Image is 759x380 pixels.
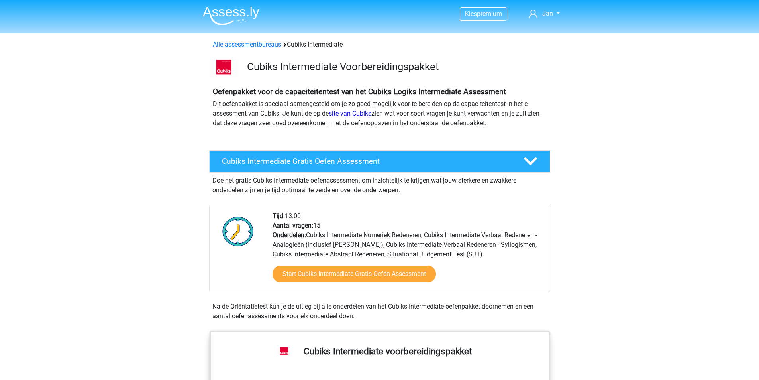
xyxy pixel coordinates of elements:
[273,266,436,282] a: Start Cubiks Intermediate Gratis Oefen Assessment
[213,99,547,128] p: Dit oefenpakket is speciaal samengesteld om je zo goed mogelijk voor te bereiden op de capaciteit...
[209,302,550,321] div: Na de Oriëntatietest kun je de uitleg bij alle onderdelen van het Cubiks Intermediate-oefenpakket...
[213,41,281,48] a: Alle assessmentbureaus
[477,10,502,18] span: premium
[203,6,259,25] img: Assessly
[267,211,549,292] div: 13:00 15 Cubiks Intermediate Numeriek Redeneren, Cubiks Intermediate Verbaal Redeneren - Analogie...
[210,40,550,49] div: Cubiks Intermediate
[222,157,510,166] h4: Cubiks Intermediate Gratis Oefen Assessment
[273,212,285,220] b: Tijd:
[247,61,544,73] h3: Cubiks Intermediate Voorbereidingspakket
[218,211,258,251] img: Klok
[465,10,477,18] span: Kies
[329,110,371,117] a: site van Cubiks
[209,173,550,195] div: Doe het gratis Cubiks Intermediate oefenassessment om inzichtelijk te krijgen wat jouw sterkere e...
[542,10,553,17] span: Jan
[273,222,313,229] b: Aantal vragen:
[460,8,507,19] a: Kiespremium
[273,231,306,239] b: Onderdelen:
[526,9,563,18] a: Jan
[206,150,553,173] a: Cubiks Intermediate Gratis Oefen Assessment
[210,59,238,77] img: logo-cubiks-300x193.png
[213,87,506,96] b: Oefenpakket voor de capaciteitentest van het Cubiks Logiks Intermediate Assessment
